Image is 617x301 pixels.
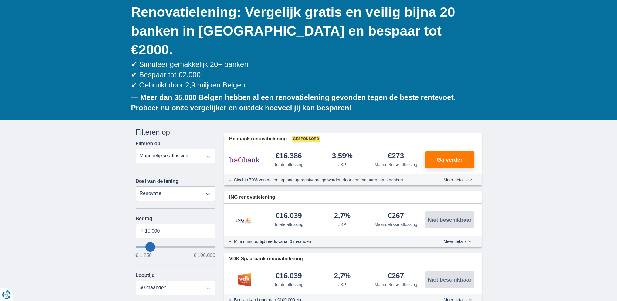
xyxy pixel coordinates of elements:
div: 2,7% [334,212,351,220]
div: Maandelijkse aflossing [375,162,417,168]
div: JKP [338,282,346,288]
div: €16.386 [276,152,302,160]
span: Beobank renovatielening [229,135,287,142]
div: JKP [338,162,346,168]
div: 3,59% [332,152,353,160]
label: Filteren op [136,141,161,146]
label: Looptijd [136,273,155,278]
div: ✔ Simuleer gemakkelijk 20+ banken ✔ Bespaar tot €2.000 ✔ Gebruikt door 2,9 miljoen Belgen [131,59,482,91]
h1: Renovatielening: Vergelijk gratis en veilig bijna 20 banken in [GEOGRAPHIC_DATA] en bespaar tot €... [131,3,482,59]
div: 2,7% [334,272,351,280]
div: Totale aflossing [274,282,303,288]
span: Meer details [443,178,472,182]
div: €273 [388,152,404,160]
span: € [141,227,143,234]
span: Gesponsord [292,136,320,142]
li: Slechts 70% van de lening moet gerechtvaardigd worden door een factuur of aankoopbon [234,177,421,183]
div: €267 [388,212,404,220]
span: Ga verder [437,157,462,162]
button: Niet beschikbaar [425,211,474,228]
li: Minimumduurtijd reeds vanaf 6 maanden [234,238,421,245]
label: Bedrag [136,216,215,221]
button: Niet beschikbaar [425,271,474,288]
div: €267 [388,272,404,280]
span: Meer details [443,239,472,244]
button: Meer details [439,239,476,244]
div: €16.039 [276,212,302,220]
b: — Meer dan 35.000 Belgen hebben al een renovatielening gevonden tegen de beste rentevoet. Probeer... [131,93,456,112]
div: €16.039 [276,272,302,280]
img: product.pl.alt VDK bank [229,272,259,287]
span: € 1.250 [136,253,152,258]
img: product.pl.alt Beobank [229,152,259,167]
div: Totale aflossing [274,221,303,227]
span: Niet beschikbaar [428,277,471,282]
div: Maandelijkse aflossing [375,221,417,227]
button: Meer details [439,177,476,182]
label: Doel van de lening [136,179,178,184]
span: VDK Spaarbank renovatielening [229,255,303,262]
span: ING renovatielening [229,194,275,201]
div: Totale aflossing [274,162,303,168]
button: Ga verder [425,151,474,168]
span: Niet beschikbaar [428,217,471,223]
div: JKP [338,221,346,227]
div: Filteren op [136,127,215,137]
input: wantToBorrow [136,246,215,248]
img: product.pl.alt ING [229,210,259,230]
span: € 100.000 [194,253,215,258]
div: Maandelijkse aflossing [375,282,417,288]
